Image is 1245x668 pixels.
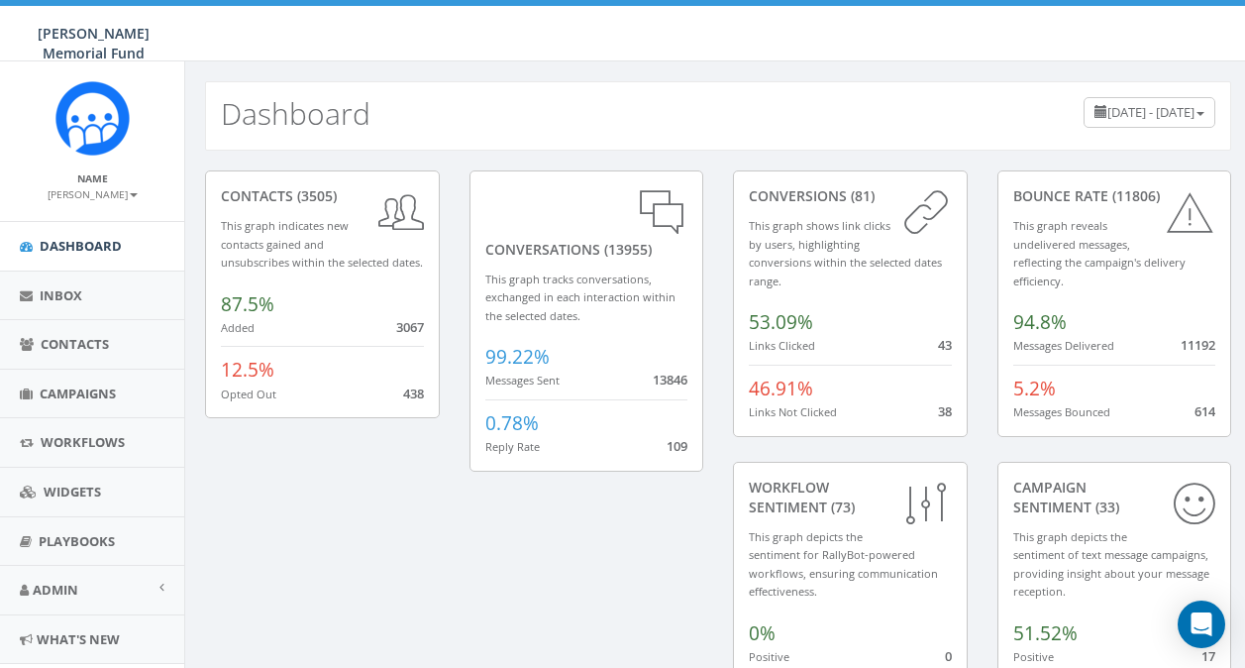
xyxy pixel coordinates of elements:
span: (33) [1091,498,1119,516]
div: Workflow Sentiment [749,478,952,517]
span: 13846 [653,371,687,389]
small: This graph tracks conversations, exchanged in each interaction within the selected dates. [485,272,675,323]
small: Added [221,320,255,335]
div: Campaign Sentiment [1013,478,1216,517]
span: 0.78% [485,410,539,436]
small: Messages Sent [485,373,560,388]
span: 3067 [396,318,424,336]
div: Open Intercom Messenger [1178,601,1225,648]
span: 438 [403,385,424,402]
span: 5.2% [1013,376,1056,401]
span: Workflows [41,433,125,451]
small: Opted Out [221,387,276,401]
img: Rally_Corp_Icon.png [55,81,130,156]
span: 51.52% [1013,620,1078,646]
span: 109 [667,437,687,455]
small: Messages Bounced [1013,404,1110,419]
a: [PERSON_NAME] [48,184,138,202]
span: Playbooks [39,532,115,550]
span: Admin [33,581,78,599]
span: Campaigns [40,385,116,402]
small: Links Clicked [749,338,815,353]
small: Reply Rate [485,439,540,454]
div: Bounce Rate [1013,186,1216,206]
small: Positive [749,649,789,664]
span: 87.5% [221,291,274,317]
small: Links Not Clicked [749,404,837,419]
span: 94.8% [1013,309,1067,335]
small: Positive [1013,649,1054,664]
span: 43 [938,336,952,354]
h2: Dashboard [221,97,370,130]
small: Messages Delivered [1013,338,1114,353]
span: (13955) [600,240,652,259]
span: 38 [938,402,952,420]
span: (3505) [293,186,337,205]
span: Inbox [40,286,82,304]
span: 0% [749,620,776,646]
small: [PERSON_NAME] [48,187,138,201]
div: conversions [749,186,952,206]
span: 11192 [1181,336,1215,354]
small: This graph indicates new contacts gained and unsubscribes within the selected dates. [221,218,423,270]
small: This graph shows link clicks by users, highlighting conversions within the selected dates range. [749,218,942,288]
span: 53.09% [749,309,813,335]
small: This graph reveals undelivered messages, reflecting the campaign's delivery efficiency. [1013,218,1186,288]
div: contacts [221,186,424,206]
span: 99.22% [485,344,550,370]
span: Dashboard [40,237,122,255]
small: This graph depicts the sentiment of text message campaigns, providing insight about your message ... [1013,529,1209,600]
span: 12.5% [221,357,274,383]
small: This graph depicts the sentiment for RallyBot-powered workflows, ensuring communication effective... [749,529,938,600]
span: 17 [1201,647,1215,665]
span: Widgets [44,483,101,501]
span: Contacts [41,335,109,353]
span: (81) [847,186,875,205]
span: [DATE] - [DATE] [1107,103,1194,121]
span: What's New [37,630,120,648]
span: [PERSON_NAME] Memorial Fund [38,24,150,62]
span: (11806) [1108,186,1160,205]
span: 614 [1194,402,1215,420]
div: conversations [485,186,688,260]
span: 46.91% [749,376,813,401]
span: (73) [827,498,855,516]
small: Name [77,171,108,185]
span: 0 [945,647,952,665]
